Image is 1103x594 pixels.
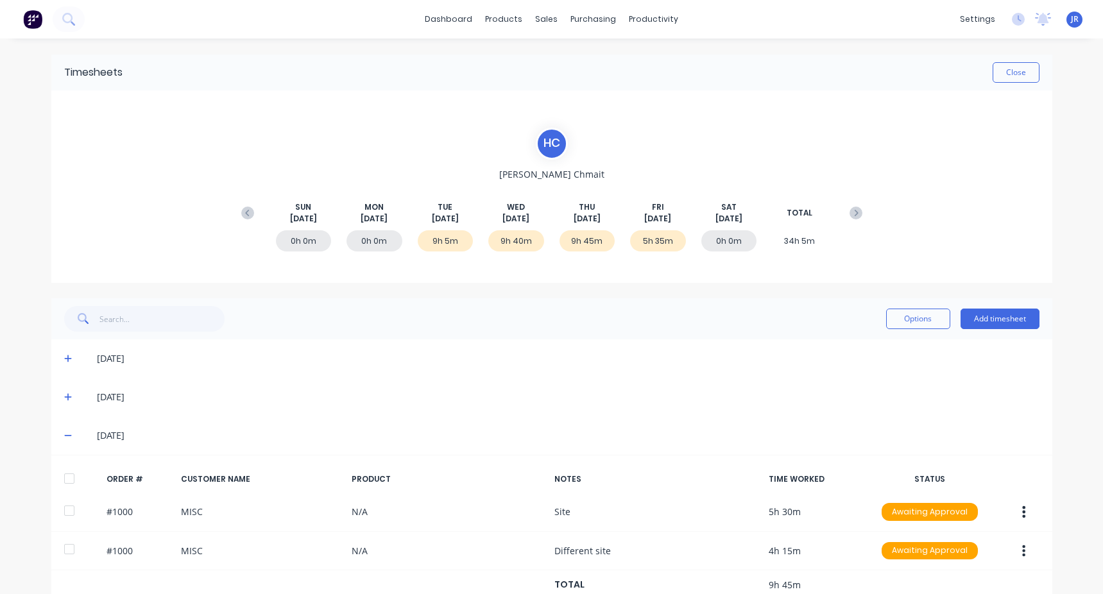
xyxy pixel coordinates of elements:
[97,429,1039,443] div: [DATE]
[1071,13,1079,25] span: JR
[715,213,742,225] span: [DATE]
[560,230,615,251] div: 9h 45m
[882,503,978,521] div: Awaiting Approval
[352,473,544,485] div: PRODUCT
[882,542,978,560] div: Awaiting Approval
[644,213,671,225] span: [DATE]
[652,201,664,213] span: FRI
[961,309,1039,329] button: Add timesheet
[99,306,225,332] input: Search...
[564,10,622,29] div: purchasing
[276,230,332,251] div: 0h 0m
[488,230,544,251] div: 9h 40m
[507,201,525,213] span: WED
[622,10,685,29] div: productivity
[772,230,828,251] div: 34h 5m
[886,309,950,329] button: Options
[361,213,388,225] span: [DATE]
[502,213,529,225] span: [DATE]
[536,128,568,160] div: H C
[993,62,1039,83] button: Close
[529,10,564,29] div: sales
[23,10,42,29] img: Factory
[290,213,317,225] span: [DATE]
[881,502,979,522] button: Awaiting Approval
[701,230,757,251] div: 0h 0m
[875,473,984,485] div: STATUS
[579,201,595,213] span: THU
[418,10,479,29] a: dashboard
[107,473,171,485] div: ORDER #
[97,352,1039,366] div: [DATE]
[953,10,1002,29] div: settings
[181,473,341,485] div: CUSTOMER NAME
[346,230,402,251] div: 0h 0m
[881,541,979,561] button: Awaiting Approval
[418,230,474,251] div: 9h 5m
[438,201,452,213] span: TUE
[432,213,459,225] span: [DATE]
[554,473,758,485] div: NOTES
[721,201,737,213] span: SAT
[64,65,123,80] div: Timesheets
[295,201,311,213] span: SUN
[97,390,1039,404] div: [DATE]
[787,207,812,219] span: TOTAL
[499,167,604,181] span: [PERSON_NAME] Chmait
[364,201,384,213] span: MON
[630,230,686,251] div: 5h 35m
[479,10,529,29] div: products
[574,213,601,225] span: [DATE]
[769,473,865,485] div: TIME WORKED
